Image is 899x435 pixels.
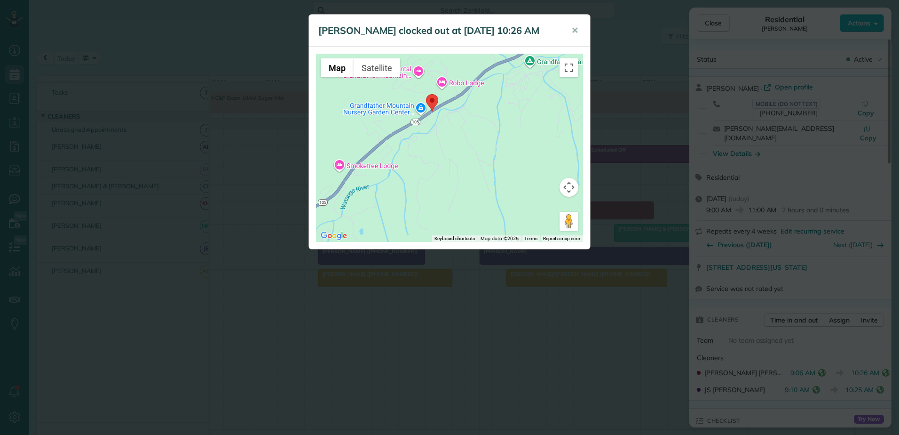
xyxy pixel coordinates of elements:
a: Open this area in Google Maps (opens a new window) [318,230,349,242]
button: Drag Pegman onto the map to open Street View [560,212,578,231]
a: Terms (opens in new tab) [524,236,537,241]
button: Map camera controls [560,178,578,197]
img: Google [318,230,349,242]
button: Show street map [321,58,354,77]
button: Show satellite imagery [354,58,400,77]
h5: [PERSON_NAME] clocked out at [DATE] 10:26 AM [318,24,558,37]
button: Toggle fullscreen view [560,58,578,77]
span: Map data ©2025 [481,235,518,242]
span: ✕ [571,25,578,36]
a: Report a map error [543,236,580,241]
button: Keyboard shortcuts [434,235,475,242]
